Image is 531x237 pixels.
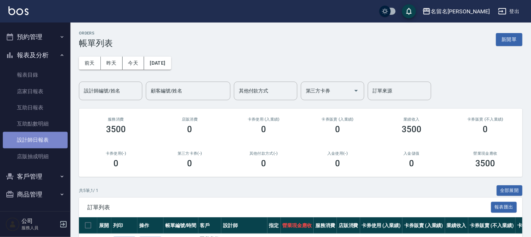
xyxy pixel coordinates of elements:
h2: 其他付款方式(-) [235,151,292,156]
h3: 0 [261,124,266,134]
button: 昨天 [101,57,123,70]
th: 卡券販賣 (入業績) [402,217,445,234]
button: 今天 [123,57,144,70]
th: 展開 [97,217,111,234]
th: 客戶 [198,217,222,234]
a: 新開單 [496,36,523,43]
a: 店販抽成明細 [3,148,68,165]
h3: 3500 [402,124,421,134]
a: 設計師日報表 [3,132,68,148]
th: 卡券使用 (入業績) [360,217,403,234]
button: 全部展開 [497,185,523,196]
th: 店販消費 [337,217,360,234]
h3: 0 [187,124,192,134]
a: 互助點數明細 [3,116,68,132]
h2: 業績收入 [383,117,440,122]
h3: 3500 [476,159,495,168]
th: 列印 [111,217,137,234]
h2: 卡券販賣 (不入業績) [457,117,514,122]
button: 名留名[PERSON_NAME] [420,4,493,19]
h2: ORDERS [79,31,113,36]
h2: 營業現金應收 [457,151,514,156]
h3: 0 [187,159,192,168]
h3: 0 [409,159,414,168]
th: 帳單編號/時間 [163,217,198,234]
h2: 卡券使用 (入業績) [235,117,292,122]
button: 前天 [79,57,101,70]
h3: 0 [335,124,340,134]
a: 互助日報表 [3,100,68,116]
h5: 公司 [21,218,57,225]
h3: 0 [113,159,118,168]
th: 操作 [137,217,163,234]
h2: 店販消費 [161,117,218,122]
a: 報表目錄 [3,67,68,83]
h3: 帳單列表 [79,38,113,48]
button: 報表匯出 [491,202,517,213]
h2: 卡券販賣 (入業績) [309,117,366,122]
img: Logo [8,6,29,15]
button: Open [351,85,362,96]
button: 報表及分析 [3,46,68,64]
button: save [402,4,416,18]
h3: 0 [483,124,488,134]
th: 設計師 [221,217,267,234]
a: 店家日報表 [3,83,68,100]
div: 名留名[PERSON_NAME] [431,7,490,16]
th: 業績收入 [445,217,468,234]
button: 登出 [495,5,523,18]
span: 訂單列表 [87,204,491,211]
p: 共 5 筆, 1 / 1 [79,187,98,194]
th: 營業現金應收 [281,217,314,234]
p: 服務人員 [21,225,57,231]
h3: 服務消費 [87,117,144,122]
button: 商品管理 [3,185,68,204]
h2: 卡券使用(-) [87,151,144,156]
h2: 第三方卡券(-) [161,151,218,156]
button: 預約管理 [3,28,68,46]
a: 報表匯出 [491,204,517,210]
h2: 入金使用(-) [309,151,366,156]
h3: 0 [261,159,266,168]
img: Person [6,217,20,231]
th: 卡券販賣 (不入業績) [468,217,515,234]
button: [DATE] [144,57,171,70]
button: 新開單 [496,33,523,46]
h2: 入金儲值 [383,151,440,156]
h3: 3500 [106,124,126,134]
th: 指定 [267,217,281,234]
h3: 0 [335,159,340,168]
button: 客戶管理 [3,167,68,186]
th: 服務消費 [314,217,337,234]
